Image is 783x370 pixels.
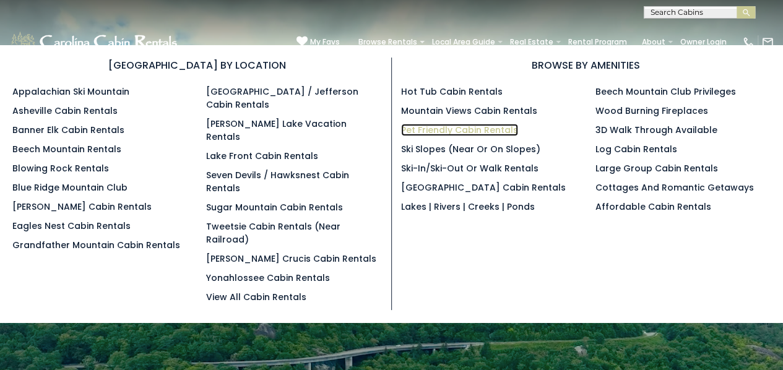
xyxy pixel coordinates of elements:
[504,33,560,51] a: Real Estate
[595,105,707,117] a: Wood Burning Fireplaces
[595,143,677,155] a: Log Cabin Rentals
[12,85,129,98] a: Appalachian Ski Mountain
[595,181,753,194] a: Cottages and Romantic Getaways
[401,58,771,73] h3: BROWSE BY AMENITIES
[595,85,735,98] a: Beech Mountain Club Privileges
[206,291,306,303] a: View All Cabin Rentals
[206,252,376,265] a: [PERSON_NAME] Crucis Cabin Rentals
[636,33,672,51] a: About
[401,162,539,174] a: Ski-in/Ski-Out or Walk Rentals
[12,58,382,73] h3: [GEOGRAPHIC_DATA] BY LOCATION
[12,105,118,117] a: Asheville Cabin Rentals
[12,200,152,213] a: [PERSON_NAME] Cabin Rentals
[206,272,330,284] a: Yonahlossee Cabin Rentals
[401,124,518,136] a: Pet Friendly Cabin Rentals
[401,105,537,117] a: Mountain Views Cabin Rentals
[761,36,774,48] img: mail-regular-white.png
[296,36,340,48] a: My Favs
[12,124,124,136] a: Banner Elk Cabin Rentals
[674,33,733,51] a: Owner Login
[12,239,180,251] a: Grandfather Mountain Cabin Rentals
[352,33,423,51] a: Browse Rentals
[742,36,755,48] img: phone-regular-white.png
[12,220,131,232] a: Eagles Nest Cabin Rentals
[12,143,121,155] a: Beech Mountain Rentals
[595,200,711,213] a: Affordable Cabin Rentals
[206,118,347,143] a: [PERSON_NAME] Lake Vacation Rentals
[401,143,540,155] a: Ski Slopes (Near or On Slopes)
[401,181,566,194] a: [GEOGRAPHIC_DATA] Cabin Rentals
[12,181,128,194] a: Blue Ridge Mountain Club
[562,33,633,51] a: Rental Program
[206,201,343,213] a: Sugar Mountain Cabin Rentals
[310,37,340,48] span: My Favs
[595,124,717,136] a: 3D Walk Through Available
[595,162,717,174] a: Large Group Cabin Rentals
[12,162,109,174] a: Blowing Rock Rentals
[426,33,501,51] a: Local Area Guide
[206,169,349,194] a: Seven Devils / Hawksnest Cabin Rentals
[401,200,535,213] a: Lakes | Rivers | Creeks | Ponds
[206,150,318,162] a: Lake Front Cabin Rentals
[401,85,503,98] a: Hot Tub Cabin Rentals
[206,85,358,111] a: [GEOGRAPHIC_DATA] / Jefferson Cabin Rentals
[206,220,340,246] a: Tweetsie Cabin Rentals (Near Railroad)
[9,30,181,54] img: White-1-1-2.png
